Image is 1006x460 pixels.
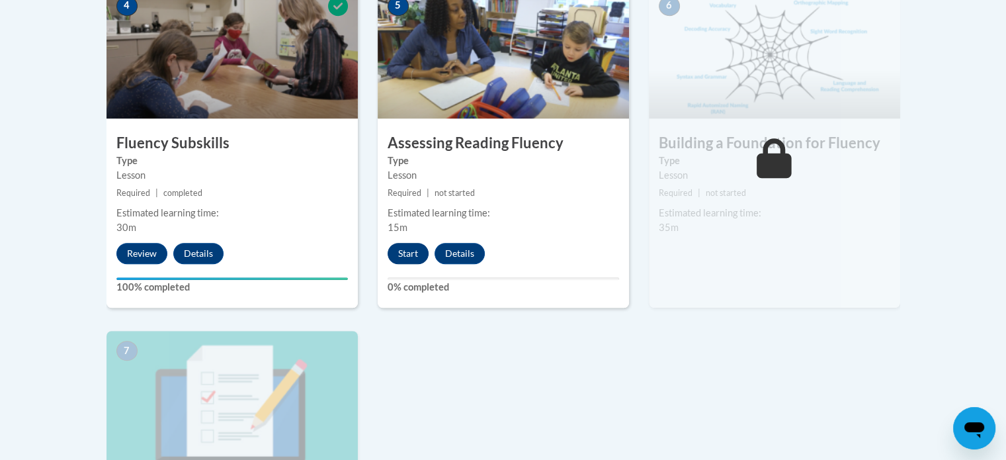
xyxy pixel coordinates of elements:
div: Estimated learning time: [659,206,890,220]
span: not started [706,188,746,198]
h3: Building a Foundation for Fluency [649,133,900,154]
span: completed [163,188,202,198]
h3: Assessing Reading Fluency [378,133,629,154]
div: Estimated learning time: [116,206,348,220]
span: | [155,188,158,198]
span: not started [435,188,475,198]
label: 100% completed [116,280,348,295]
span: Required [659,188,692,198]
div: Estimated learning time: [388,206,619,220]
label: Type [659,154,890,168]
span: 15m [388,222,407,233]
span: 35m [659,222,679,233]
div: Lesson [388,168,619,183]
button: Start [388,243,429,264]
h3: Fluency Subskills [106,133,358,154]
div: Lesson [659,168,890,183]
span: 30m [116,222,136,233]
label: Type [388,154,619,168]
span: | [698,188,700,198]
div: Lesson [116,168,348,183]
label: Type [116,154,348,168]
span: Required [388,188,421,198]
label: 0% completed [388,280,619,295]
span: 7 [116,341,138,361]
button: Review [116,243,167,264]
button: Details [435,243,485,264]
div: Your progress [116,277,348,280]
span: | [427,188,429,198]
span: Required [116,188,150,198]
iframe: Button to launch messaging window [953,407,995,449]
button: Details [173,243,224,264]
